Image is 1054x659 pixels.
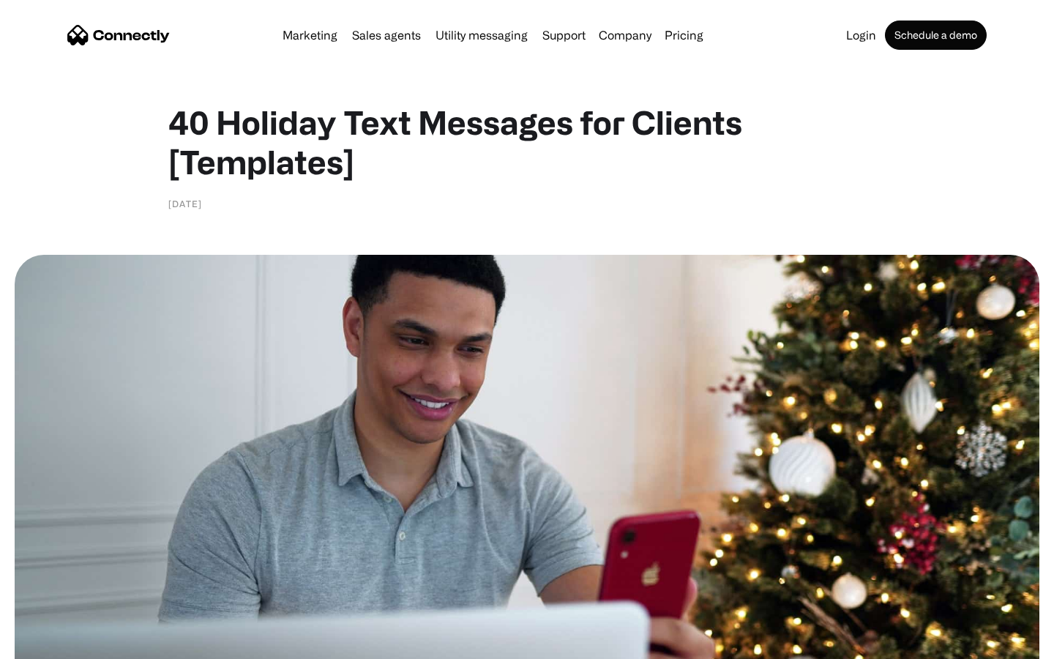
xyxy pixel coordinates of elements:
a: Schedule a demo [885,21,987,50]
div: Company [599,25,651,45]
aside: Language selected: English [15,633,88,654]
a: Support [537,29,591,41]
a: Login [840,29,882,41]
ul: Language list [29,633,88,654]
a: Sales agents [346,29,427,41]
a: Marketing [277,29,343,41]
a: Utility messaging [430,29,534,41]
a: Pricing [659,29,709,41]
div: [DATE] [168,196,202,211]
h1: 40 Holiday Text Messages for Clients [Templates] [168,103,886,182]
